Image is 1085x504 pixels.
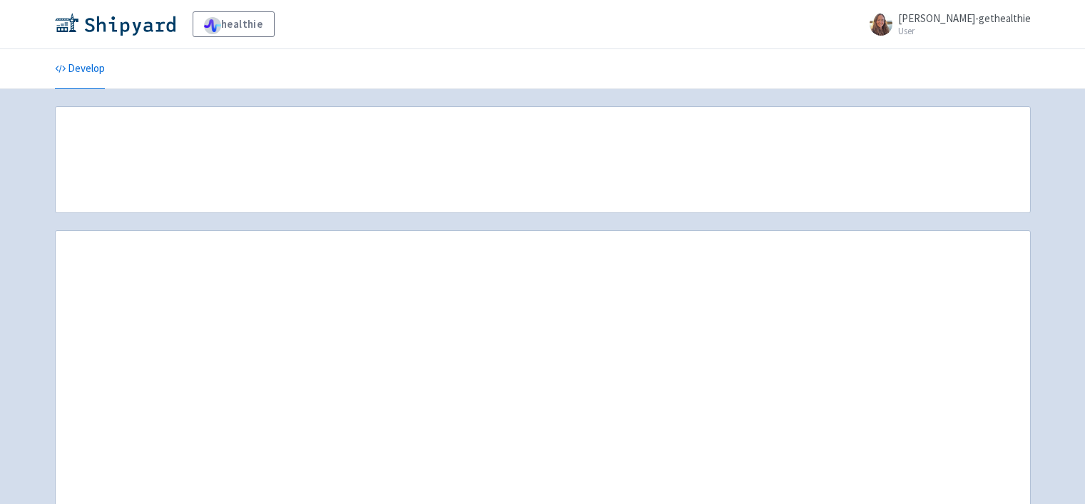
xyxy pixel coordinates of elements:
[861,13,1031,36] a: [PERSON_NAME]-gethealthie User
[193,11,275,37] a: healthie
[898,11,1031,25] span: [PERSON_NAME]-gethealthie
[55,13,175,36] img: Shipyard logo
[898,26,1031,36] small: User
[55,49,105,89] a: Develop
